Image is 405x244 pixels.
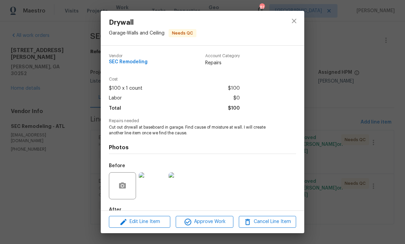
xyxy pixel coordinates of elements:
span: Repairs needed [109,119,296,123]
span: Garage - Walls and Ceiling [109,31,165,36]
span: $100 x 1 count [109,84,142,93]
span: Account Category [205,54,240,58]
button: close [286,13,302,29]
h4: Photos [109,144,296,151]
span: Approve Work [178,218,231,226]
div: 81 [259,4,264,11]
span: Cost [109,77,240,82]
button: Cancel Line Item [239,216,296,228]
span: SEC Remodeling [109,60,148,65]
h5: Before [109,163,125,168]
span: Edit Line Item [111,218,168,226]
span: $100 [228,104,240,113]
span: Needs QC [169,30,196,37]
button: Approve Work [176,216,233,228]
span: Repairs [205,60,240,66]
span: Vendor [109,54,148,58]
h5: After [109,207,121,212]
span: Total [109,104,121,113]
span: Cut out drywall at baseboard in garage. Find cause of moisture at wall. I will create another lin... [109,125,277,136]
button: Edit Line Item [109,216,170,228]
span: Cancel Line Item [241,218,294,226]
span: $100 [228,84,240,93]
span: Labor [109,93,122,103]
span: $0 [233,93,240,103]
span: Drywall [109,19,196,26]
